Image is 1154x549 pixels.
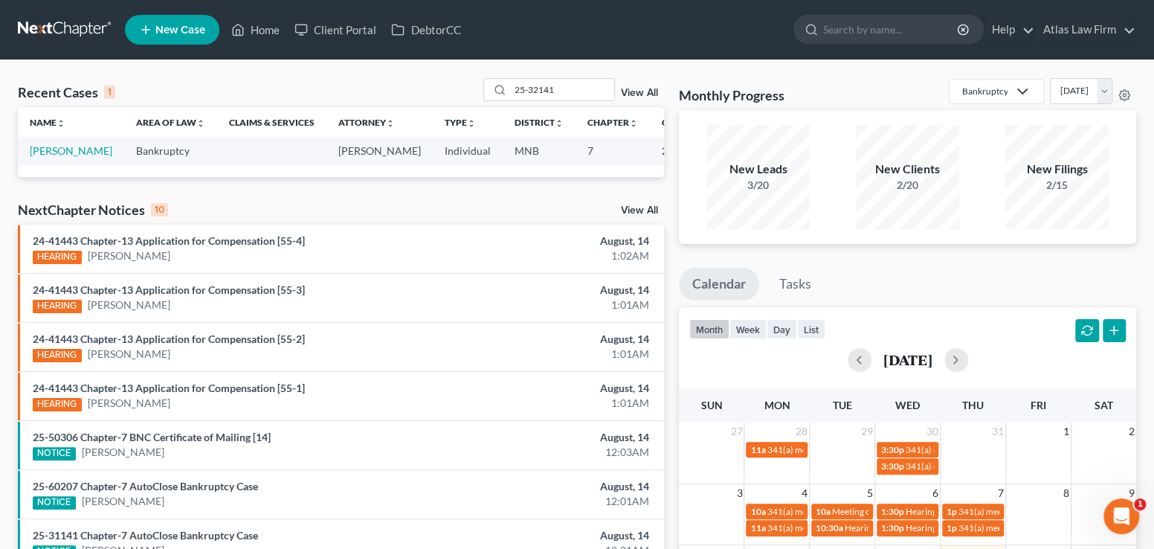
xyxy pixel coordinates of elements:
span: 6 [931,484,940,502]
div: NOTICE [33,447,76,460]
a: 24-41443 Chapter-13 Application for Compensation [55-4] [33,234,305,247]
a: [PERSON_NAME] [30,144,112,157]
span: Fri [1031,399,1046,411]
span: 30 [925,423,940,440]
a: [PERSON_NAME] [88,298,170,312]
div: August, 14 [454,479,649,494]
a: Atlas Law Firm [1036,16,1135,43]
div: 1:01AM [454,298,649,312]
td: Bankruptcy [124,137,217,164]
a: [PERSON_NAME] [88,248,170,263]
td: [PERSON_NAME] [326,137,433,164]
button: day [767,319,797,339]
a: 24-41443 Chapter-13 Application for Compensation [55-2] [33,333,305,345]
span: Sat [1095,399,1113,411]
span: 341(a) meeting for [PERSON_NAME] [958,522,1102,533]
a: Area of Lawunfold_more [136,117,205,128]
td: 25-32141 [650,137,721,164]
a: View All [621,88,658,98]
span: 3 [735,484,744,502]
span: 10:30a [816,522,843,533]
span: 341(a) meeting for [PERSON_NAME] [767,506,910,517]
a: DebtorCC [384,16,468,43]
div: Recent Cases [18,83,115,101]
div: August, 14 [454,528,649,543]
button: month [689,319,729,339]
div: NextChapter Notices [18,201,168,219]
iframe: Intercom live chat [1103,498,1139,534]
span: Thu [962,399,984,411]
td: 7 [576,137,650,164]
a: Nameunfold_more [30,117,65,128]
a: View All [621,205,658,216]
span: 1p [947,506,957,517]
span: 3:30p [881,444,904,455]
span: 5 [865,484,874,502]
i: unfold_more [386,119,395,128]
div: August, 14 [454,381,649,396]
span: 1:30p [881,522,904,533]
div: 2/15 [1005,178,1109,193]
i: unfold_more [555,119,564,128]
span: 7 [996,484,1005,502]
div: New Filings [1005,161,1109,178]
span: 1 [1062,423,1071,440]
input: Search by name... [510,79,614,100]
span: 29 [860,423,874,440]
span: 341(a) meeting for [PERSON_NAME] & [PERSON_NAME] [767,444,989,455]
div: New Leads [706,161,810,178]
a: [PERSON_NAME] [88,347,170,362]
div: 3/20 [706,178,810,193]
span: New Case [155,25,205,36]
div: Bankruptcy [961,85,1008,97]
span: 10a [750,506,765,517]
span: 341(a) meeting for [PERSON_NAME] [906,444,1049,455]
span: 1p [947,522,957,533]
span: Hearing for [PERSON_NAME] [906,522,1022,533]
a: [PERSON_NAME] [82,445,164,460]
td: Individual [433,137,503,164]
span: 341(a) meeting for [PERSON_NAME] [958,506,1102,517]
span: 3:30p [881,460,904,472]
div: August, 14 [454,332,649,347]
div: New Clients [856,161,960,178]
span: 27 [729,423,744,440]
div: 2/20 [856,178,960,193]
button: week [729,319,767,339]
div: HEARING [33,398,82,411]
a: 25-60207 Chapter-7 AutoClose Bankruptcy Case [33,480,258,492]
div: 1:01AM [454,347,649,362]
a: Case Nounfold_more [662,117,709,128]
i: unfold_more [629,119,638,128]
span: Hearing for [PERSON_NAME][DEMOGRAPHIC_DATA] [845,522,1059,533]
span: 28 [794,423,809,440]
span: Sun [700,399,722,411]
td: MNB [503,137,576,164]
i: unfold_more [196,119,205,128]
a: Help [984,16,1034,43]
a: 24-41443 Chapter-13 Application for Compensation [55-1] [33,382,305,394]
span: 1:30p [881,506,904,517]
span: Wed [895,399,920,411]
i: unfold_more [467,119,476,128]
a: Home [224,16,287,43]
span: Hearing for [PERSON_NAME] & [PERSON_NAME] [906,506,1100,517]
button: list [797,319,825,339]
h2: [DATE] [883,352,932,367]
div: August, 14 [454,430,649,445]
div: 12:01AM [454,494,649,509]
div: HEARING [33,349,82,362]
div: NOTICE [33,496,76,510]
div: HEARING [33,251,82,264]
span: 31 [990,423,1005,440]
a: 24-41443 Chapter-13 Application for Compensation [55-3] [33,283,305,296]
a: 25-31141 Chapter-7 AutoClose Bankruptcy Case [33,529,258,542]
a: [PERSON_NAME] [88,396,170,411]
a: 25-50306 Chapter-7 BNC Certificate of Mailing [14] [33,431,271,443]
a: Districtunfold_more [515,117,564,128]
div: 12:03AM [454,445,649,460]
div: 1:02AM [454,248,649,263]
a: Chapterunfold_more [587,117,638,128]
th: Claims & Services [217,107,326,137]
a: [PERSON_NAME] [82,494,164,509]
